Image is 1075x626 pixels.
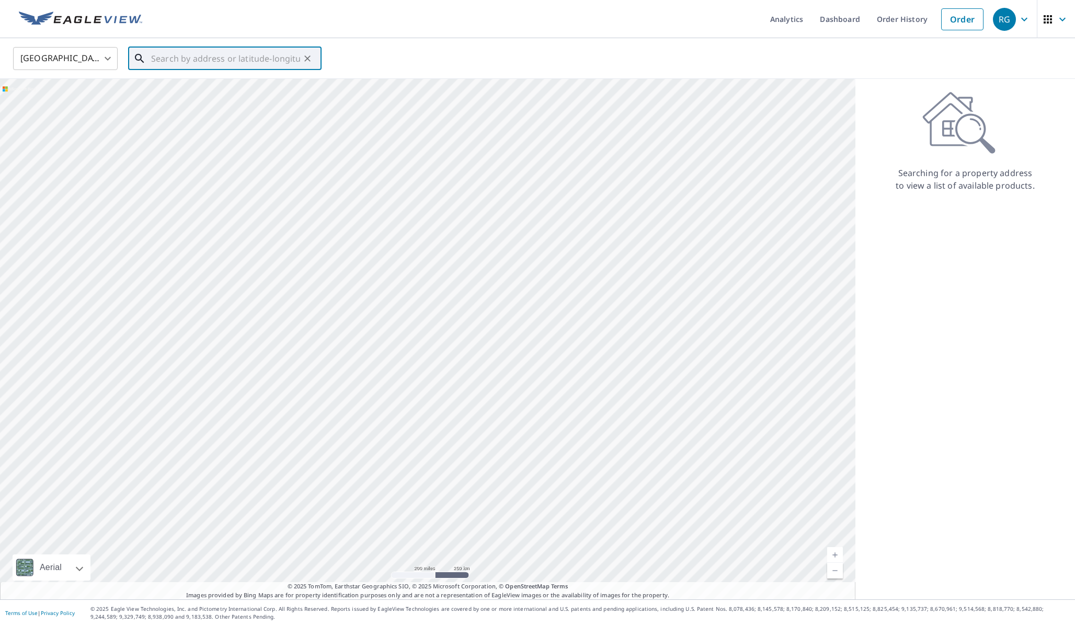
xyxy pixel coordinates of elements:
a: Privacy Policy [41,609,75,617]
a: Order [941,8,983,30]
p: Searching for a property address to view a list of available products. [895,167,1035,192]
span: © 2025 TomTom, Earthstar Geographics SIO, © 2025 Microsoft Corporation, © [288,582,568,591]
input: Search by address or latitude-longitude [151,44,300,73]
a: Current Level 5, Zoom Out [827,563,843,578]
p: © 2025 Eagle View Technologies, Inc. and Pictometry International Corp. All Rights Reserved. Repo... [90,605,1070,621]
a: Terms of Use [5,609,38,617]
div: [GEOGRAPHIC_DATA] [13,44,118,73]
button: Clear [300,51,315,66]
a: OpenStreetMap [505,582,549,590]
a: Terms [551,582,568,590]
img: EV Logo [19,11,142,27]
div: RG [993,8,1016,31]
p: | [5,610,75,616]
div: Aerial [13,554,90,581]
a: Current Level 5, Zoom In [827,547,843,563]
div: Aerial [37,554,65,581]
